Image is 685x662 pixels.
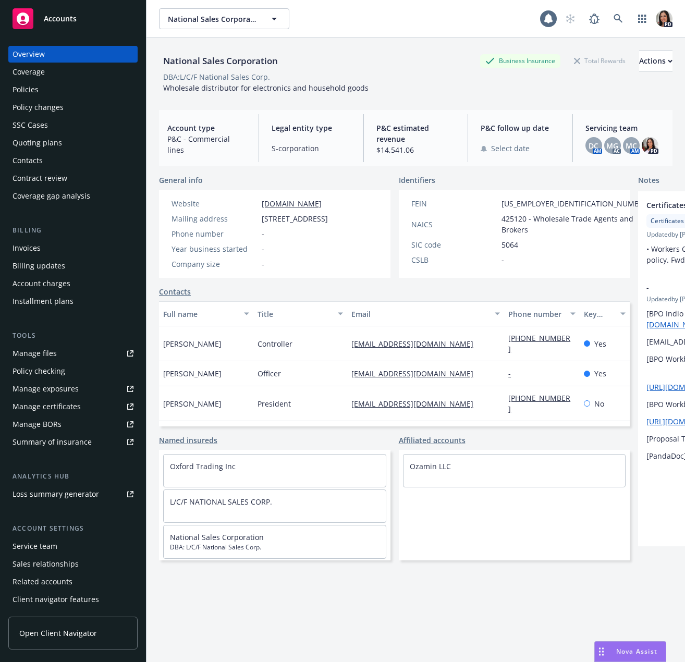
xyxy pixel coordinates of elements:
[8,486,138,502] a: Loss summary generator
[351,399,482,409] a: [EMAIL_ADDRESS][DOMAIN_NAME]
[632,8,653,29] a: Switch app
[262,228,264,239] span: -
[262,259,264,269] span: -
[626,140,637,151] span: MC
[501,254,504,265] span: -
[13,46,45,63] div: Overview
[163,398,222,409] span: [PERSON_NAME]
[13,398,81,415] div: Manage certificates
[584,309,614,320] div: Key contact
[501,198,651,209] span: [US_EMPLOYER_IDENTIFICATION_NUMBER]
[569,54,631,67] div: Total Rewards
[13,170,67,187] div: Contract review
[508,309,564,320] div: Phone number
[13,556,79,572] div: Sales relationships
[639,51,672,71] button: Actions
[172,213,258,224] div: Mailing address
[13,345,57,362] div: Manage files
[168,14,258,24] span: National Sales Corporation
[272,122,350,133] span: Legal entity type
[163,71,270,82] div: DBA: L/C/F National Sales Corp.
[13,117,48,133] div: SSC Cases
[13,363,65,379] div: Policy checking
[8,225,138,236] div: Billing
[585,122,664,133] span: Servicing team
[159,286,191,297] a: Contacts
[262,213,328,224] span: [STREET_ADDRESS]
[411,254,497,265] div: CSLB
[606,140,618,151] span: MG
[13,538,57,555] div: Service team
[501,213,651,235] span: 425120 - Wholesale Trade Agents and Brokers
[8,523,138,534] div: Account settings
[8,471,138,482] div: Analytics hub
[508,393,570,414] a: [PHONE_NUMBER]
[8,81,138,98] a: Policies
[258,309,332,320] div: Title
[163,309,238,320] div: Full name
[8,573,138,590] a: Related accounts
[411,239,497,250] div: SIC code
[594,368,606,379] span: Yes
[351,339,482,349] a: [EMAIL_ADDRESS][DOMAIN_NAME]
[376,122,455,144] span: P&C estimated revenue
[8,538,138,555] a: Service team
[170,461,236,471] a: Oxford Trading Inc
[594,641,666,662] button: Nova Assist
[8,99,138,116] a: Policy changes
[44,15,77,23] span: Accounts
[580,301,630,326] button: Key contact
[13,81,39,98] div: Policies
[595,642,608,661] div: Drag to move
[13,134,62,151] div: Quoting plans
[170,543,380,552] span: DBA: L/C/F National Sales Corp.
[8,345,138,362] a: Manage files
[172,243,258,254] div: Year business started
[262,243,264,254] span: -
[608,8,629,29] a: Search
[13,258,65,274] div: Billing updates
[159,175,203,186] span: General info
[258,368,281,379] span: Officer
[560,8,581,29] a: Start snowing
[163,368,222,379] span: [PERSON_NAME]
[410,461,451,471] a: Ozamin LLC
[258,338,292,349] span: Controller
[8,170,138,187] a: Contract review
[376,144,455,155] span: $14,541.06
[651,216,684,226] span: Certificates
[13,275,70,292] div: Account charges
[491,143,530,154] span: Select date
[159,8,289,29] button: National Sales Corporation
[399,435,466,446] a: Affiliated accounts
[589,140,598,151] span: DC
[399,175,435,186] span: Identifiers
[8,363,138,379] a: Policy checking
[8,381,138,397] span: Manage exposures
[8,275,138,292] a: Account charges
[501,239,518,250] span: 5064
[8,293,138,310] a: Installment plans
[584,8,605,29] a: Report a Bug
[163,83,369,93] span: Wholesale distributor for electronics and household goods
[13,573,72,590] div: Related accounts
[8,591,138,608] a: Client navigator features
[13,434,92,450] div: Summary of insurance
[13,416,62,433] div: Manage BORs
[167,122,246,133] span: Account type
[8,117,138,133] a: SSC Cases
[159,54,282,68] div: National Sales Corporation
[616,647,657,656] span: Nova Assist
[13,293,74,310] div: Installment plans
[638,175,659,187] span: Notes
[170,532,264,542] a: National Sales Corporation
[262,199,322,209] a: [DOMAIN_NAME]
[13,240,41,256] div: Invoices
[159,301,253,326] button: Full name
[8,398,138,415] a: Manage certificates
[8,64,138,80] a: Coverage
[163,338,222,349] span: [PERSON_NAME]
[8,152,138,169] a: Contacts
[272,143,350,154] span: S-corporation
